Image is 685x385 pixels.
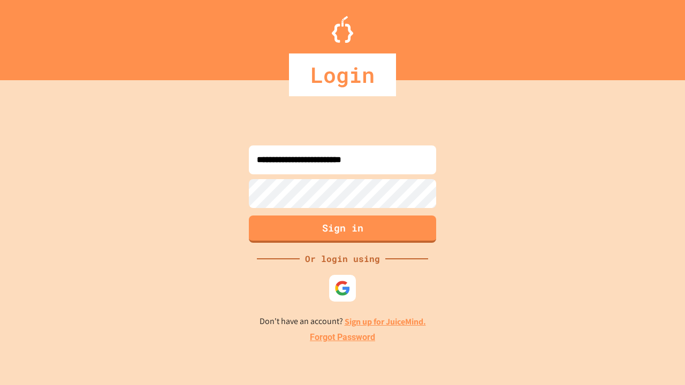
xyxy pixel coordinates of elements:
div: Or login using [300,252,385,265]
div: Login [289,53,396,96]
img: google-icon.svg [334,280,351,296]
img: Logo.svg [332,16,353,43]
a: Forgot Password [310,331,375,344]
p: Don't have an account? [260,315,426,328]
a: Sign up for JuiceMind. [345,316,426,327]
button: Sign in [249,215,436,243]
